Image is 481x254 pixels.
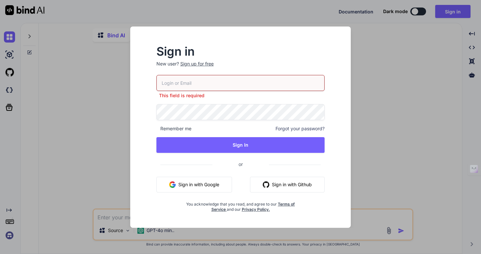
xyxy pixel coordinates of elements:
a: Privacy Policy. [242,207,270,212]
span: Remember me [156,125,191,132]
img: google [169,181,176,188]
a: Terms of Service [211,202,295,212]
p: This field is required [156,92,325,99]
button: Sign in with Github [250,177,325,192]
div: You acknowledge that you read, and agree to our and our [185,198,297,212]
h2: Sign in [156,46,325,57]
div: Sign up for free [180,61,214,67]
input: Login or Email [156,75,325,91]
img: github [263,181,269,188]
button: Sign In [156,137,325,153]
span: Forgot your password? [276,125,325,132]
span: or [212,156,269,172]
button: Sign in with Google [156,177,232,192]
p: New user? [156,61,325,75]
